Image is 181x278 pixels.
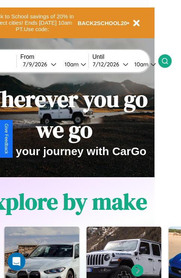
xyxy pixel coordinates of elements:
div: Give Feedback [4,124,9,154]
b: BACK2SCHOOL20 [78,20,127,26]
div: 10am [61,61,81,68]
label: Until [93,54,158,60]
div: 7 / 12 / 2026 [93,61,123,68]
button: 7/9/2026 [21,60,59,68]
iframe: Intercom live chat [7,253,25,271]
label: From [21,54,88,60]
div: 10am [131,61,150,68]
button: 10am [59,60,88,68]
button: 10am [128,60,158,68]
div: 7 / 9 / 2026 [23,61,51,68]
